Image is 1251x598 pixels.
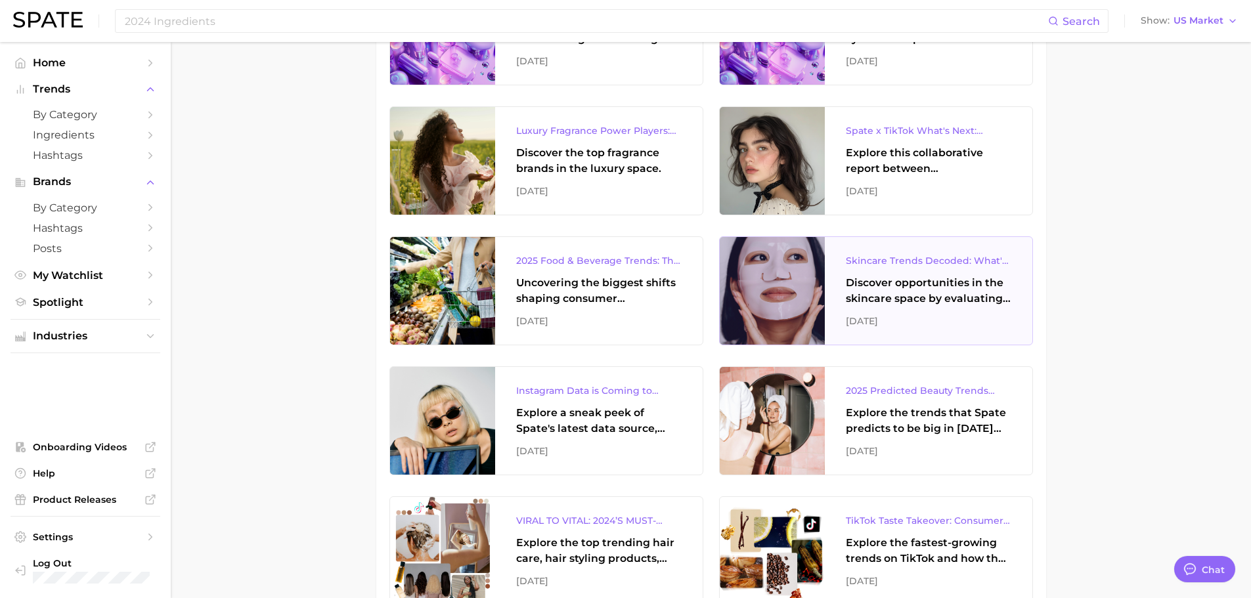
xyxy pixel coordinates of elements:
[33,269,138,282] span: My Watchlist
[1174,17,1223,24] span: US Market
[516,313,682,329] div: [DATE]
[33,557,150,569] span: Log Out
[516,443,682,459] div: [DATE]
[33,242,138,255] span: Posts
[11,104,160,125] a: by Category
[516,53,682,69] div: [DATE]
[33,330,138,342] span: Industries
[11,238,160,259] a: Posts
[33,108,138,121] span: by Category
[33,296,138,309] span: Spotlight
[11,463,160,483] a: Help
[33,129,138,141] span: Ingredients
[11,218,160,238] a: Hashtags
[11,292,160,312] a: Spotlight
[516,513,682,528] div: VIRAL TO VITAL: 2024’S MUST-KNOW HAIR TRENDS ON TIKTOK
[846,443,1011,459] div: [DATE]
[846,313,1011,329] div: [DATE]
[33,202,138,214] span: by Category
[33,531,138,543] span: Settings
[516,145,682,177] div: Discover the top fragrance brands in the luxury space.
[389,236,703,345] a: 2025 Food & Beverage Trends: The Biggest Trends According to TikTok & Google SearchUncovering the...
[846,183,1011,199] div: [DATE]
[11,198,160,218] a: by Category
[1141,17,1170,24] span: Show
[33,83,138,95] span: Trends
[516,123,682,139] div: Luxury Fragrance Power Players: Consumers’ Brand Favorites
[516,383,682,398] div: Instagram Data is Coming to Spate
[846,573,1011,589] div: [DATE]
[719,236,1033,345] a: Skincare Trends Decoded: What's Popular According to Google Search & TikTokDiscover opportunities...
[846,383,1011,398] div: 2025 Predicted Beauty Trends Report
[719,106,1033,215] a: Spate x TikTok What's Next: Beauty EditionExplore this collaborative report between [PERSON_NAME]...
[846,53,1011,69] div: [DATE]
[389,366,703,475] a: Instagram Data is Coming to SpateExplore a sneak peek of Spate's latest data source, Instagram, t...
[846,275,1011,307] div: Discover opportunities in the skincare space by evaluating the face product and face concerns dri...
[33,56,138,69] span: Home
[846,123,1011,139] div: Spate x TikTok What's Next: Beauty Edition
[11,145,160,165] a: Hashtags
[11,53,160,73] a: Home
[11,437,160,457] a: Onboarding Videos
[516,405,682,437] div: Explore a sneak peek of Spate's latest data source, Instagram, through this spotlight report.
[33,467,138,479] span: Help
[846,253,1011,268] div: Skincare Trends Decoded: What's Popular According to Google Search & TikTok
[846,405,1011,437] div: Explore the trends that Spate predicts to be big in [DATE] across the skin, hair, makeup, body, a...
[11,490,160,509] a: Product Releases
[11,326,160,346] button: Industries
[33,149,138,161] span: Hashtags
[1137,12,1241,30] button: ShowUS Market
[516,183,682,199] div: [DATE]
[11,79,160,99] button: Trends
[11,553,160,587] a: Log out. Currently logged in with e-mail hicks.ll@pg.com.
[11,265,160,286] a: My Watchlist
[516,535,682,566] div: Explore the top trending hair care, hair styling products, and hair colors driving the TikTok hai...
[516,253,682,268] div: 2025 Food & Beverage Trends: The Biggest Trends According to TikTok & Google Search
[1063,15,1100,28] span: Search
[11,172,160,192] button: Brands
[123,10,1048,32] input: Search here for a brand, industry, or ingredient
[11,125,160,145] a: Ingredients
[33,494,138,505] span: Product Releases
[846,145,1011,177] div: Explore this collaborative report between [PERSON_NAME] and TikTok to explore the next big beauty...
[13,12,83,28] img: SPATE
[389,106,703,215] a: Luxury Fragrance Power Players: Consumers’ Brand FavoritesDiscover the top fragrance brands in th...
[11,527,160,547] a: Settings
[516,573,682,589] div: [DATE]
[846,513,1011,528] div: TikTok Taste Takeover: Consumers' Favorite Flavors
[516,275,682,307] div: Uncovering the biggest shifts shaping consumer preferences.
[33,441,138,453] span: Onboarding Videos
[33,176,138,188] span: Brands
[846,535,1011,566] div: Explore the fastest-growing trends on TikTok and how they reveal consumers' growing preferences.
[719,366,1033,475] a: 2025 Predicted Beauty Trends ReportExplore the trends that Spate predicts to be big in [DATE] acr...
[33,222,138,234] span: Hashtags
